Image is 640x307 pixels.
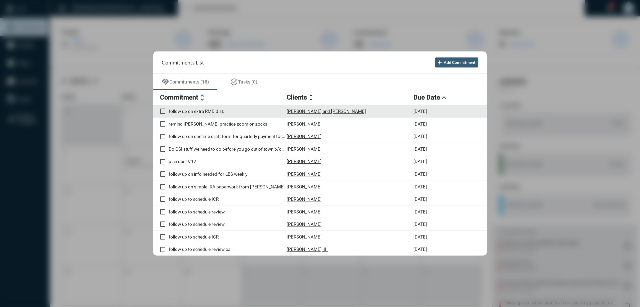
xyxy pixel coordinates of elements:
button: Add Commitment [435,57,478,67]
p: [DATE] [413,134,427,139]
p: [PERSON_NAME] [287,209,322,214]
p: [DATE] [413,221,427,227]
mat-icon: unfold_more [198,94,206,102]
p: [PERSON_NAME], III [287,247,328,252]
p: [DATE] [413,209,427,214]
p: [DATE] [413,184,427,189]
p: [PERSON_NAME] [287,196,322,202]
h2: Clients [287,94,307,101]
p: [DATE] [413,196,427,202]
p: [PERSON_NAME] [287,159,322,164]
p: follow up on simple IRA paperwork from [PERSON_NAME] and [PERSON_NAME] [169,184,287,189]
p: remind [PERSON_NAME] practice zoom on zocks [169,121,287,127]
h2: Due Date [413,94,440,101]
h2: Commitment [160,94,198,101]
p: [PERSON_NAME] [287,184,322,189]
h2: Commitments List [162,59,204,65]
p: [DATE] [413,146,427,152]
span: Commitments (18) [169,79,209,85]
p: [DATE] [413,159,427,164]
p: follow up to schedule review [169,221,287,227]
p: [DATE] [413,234,427,240]
p: [DATE] [413,171,427,177]
p: [PERSON_NAME] [287,221,322,227]
p: [PERSON_NAME] and [PERSON_NAME] [287,109,366,114]
p: follow up to schedule ICR [169,196,287,202]
p: [DATE] [413,121,427,127]
p: [PERSON_NAME] [287,234,322,240]
p: [DATE] [413,109,427,114]
mat-icon: expand_less [440,94,448,102]
p: [DATE] [413,247,427,252]
mat-icon: task_alt [230,78,238,86]
p: [PERSON_NAME] [287,171,322,177]
p: [PERSON_NAME] [287,146,322,152]
p: [PERSON_NAME] [287,134,322,139]
p: follow up on onetime draft form for quarterly payment for Guardian [169,134,287,139]
p: follow up to schedule review [169,209,287,214]
p: follow up on info needed for LBS weekly [169,171,287,177]
mat-icon: handshake [161,78,169,86]
p: [PERSON_NAME] [287,121,322,127]
p: plan due 9/12 [169,159,287,164]
p: follow up on extra RMD dist. [169,109,287,114]
mat-icon: unfold_more [307,94,315,102]
mat-icon: add [436,59,443,66]
p: Do GSI stuff we need to do before you go out of town b/c we need to get him done by end of month ... [169,146,287,152]
p: follow up to schedule ICR [169,234,287,240]
p: follow up to schedule review call [169,247,287,252]
span: Tasks (0) [238,79,257,85]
